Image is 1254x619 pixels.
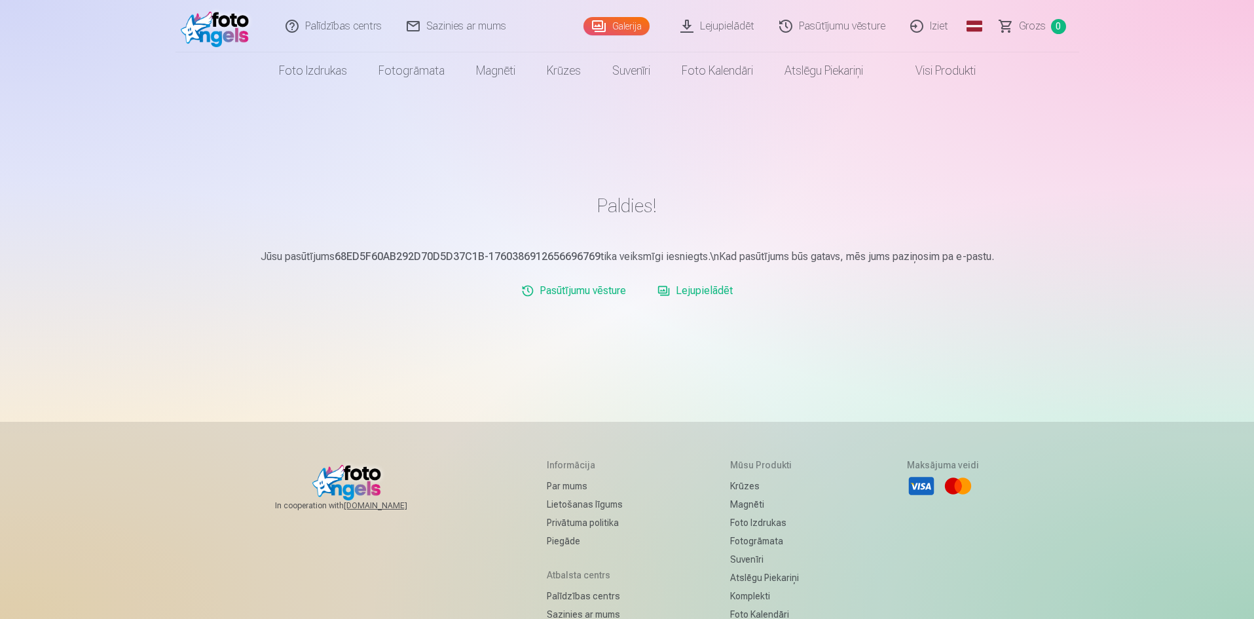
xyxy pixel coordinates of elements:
[730,587,799,605] a: Komplekti
[730,459,799,472] h5: Mūsu produkti
[730,514,799,532] a: Foto izdrukas
[730,477,799,495] a: Krūzes
[547,587,623,605] a: Palīdzības centrs
[666,52,769,89] a: Foto kalendāri
[547,514,623,532] a: Privātuma politika
[944,472,972,500] li: Mastercard
[344,500,439,511] a: [DOMAIN_NAME]
[730,550,799,569] a: Suvenīri
[245,249,1010,265] p: Jūsu pasūtījums tika veiksmīgi iesniegts.\nKad pasūtījums būs gatavs, mēs jums paziņosim pa e-pastu.
[879,52,991,89] a: Visi produkti
[730,569,799,587] a: Atslēgu piekariņi
[181,5,256,47] img: /fa1
[1019,18,1046,34] span: Grozs
[245,194,1010,217] h1: Paldies!
[547,459,623,472] h5: Informācija
[907,472,936,500] li: Visa
[275,500,439,511] span: In cooperation with
[460,52,531,89] a: Magnēti
[652,278,738,304] a: Lejupielādēt
[730,495,799,514] a: Magnēti
[597,52,666,89] a: Suvenīri
[1051,19,1066,34] span: 0
[335,250,600,263] b: 68ED5F60AB292D70D5D37C1B-1760386912656696769
[363,52,460,89] a: Fotogrāmata
[547,477,623,495] a: Par mums
[547,532,623,550] a: Piegāde
[547,569,623,582] h5: Atbalsta centrs
[516,278,631,304] a: Pasūtījumu vēsture
[263,52,363,89] a: Foto izdrukas
[769,52,879,89] a: Atslēgu piekariņi
[907,459,979,472] h5: Maksājuma veidi
[583,17,650,35] a: Galerija
[531,52,597,89] a: Krūzes
[547,495,623,514] a: Lietošanas līgums
[730,532,799,550] a: Fotogrāmata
